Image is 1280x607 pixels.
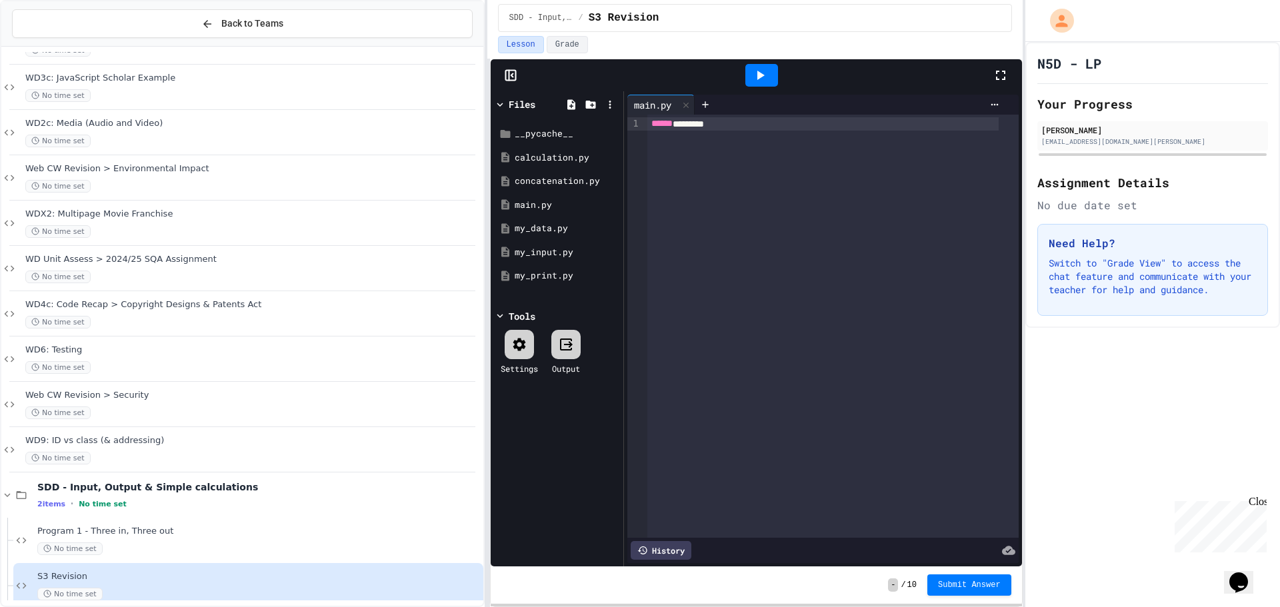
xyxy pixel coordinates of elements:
[71,498,73,509] span: •
[1037,95,1268,113] h2: Your Progress
[25,344,481,356] span: WD6: Testing
[25,435,481,446] span: WD9: ID vs class (& addressing)
[1041,137,1264,147] div: [EMAIL_ADDRESS][DOMAIN_NAME][PERSON_NAME]
[515,151,619,165] div: calculation.py
[37,542,103,555] span: No time set
[547,36,588,53] button: Grade
[515,199,619,212] div: main.py
[25,361,91,374] span: No time set
[515,175,619,188] div: concatenation.py
[5,5,92,85] div: Chat with us now!Close
[1036,5,1077,36] div: My Account
[25,135,91,147] span: No time set
[498,36,544,53] button: Lesson
[37,500,65,508] span: 2 items
[221,17,283,31] span: Back to Teams
[25,316,91,328] span: No time set
[579,13,583,23] span: /
[37,526,481,537] span: Program 1 - Three in, Three out
[25,390,481,401] span: Web CW Revision > Security
[515,222,619,235] div: my_data.py
[37,588,103,600] span: No time set
[37,481,481,493] span: SDD - Input, Output & Simple calculations
[1037,173,1268,192] h2: Assignment Details
[1224,554,1267,594] iframe: chat widget
[1037,197,1268,213] div: No due date set
[589,10,659,26] span: S3 Revision
[12,9,473,38] button: Back to Teams
[25,406,91,419] span: No time set
[25,254,481,265] span: WD Unit Assess > 2024/25 SQA Assignment
[37,571,481,582] span: S3 Revision
[1169,496,1267,552] iframe: chat widget
[1049,257,1257,297] p: Switch to "Grade View" to access the chat feature and communicate with your teacher for help and ...
[79,500,127,508] span: No time set
[25,271,91,283] span: No time set
[25,118,481,129] span: WD2c: Media (Audio and Video)
[515,127,619,141] div: __pycache__
[1041,124,1264,136] div: [PERSON_NAME]
[25,452,91,464] span: No time set
[25,89,91,102] span: No time set
[515,269,619,283] div: my_print.py
[1049,235,1257,251] h3: Need Help?
[25,180,91,193] span: No time set
[25,209,481,220] span: WDX2: Multipage Movie Franchise
[515,246,619,259] div: my_input.py
[25,225,91,238] span: No time set
[1037,54,1101,73] h1: N5D - LP
[25,163,481,175] span: Web CW Revision > Environmental Impact
[25,73,481,84] span: WD3c: JavaScript Scholar Example
[509,13,573,23] span: SDD - Input, Output & Simple calculations
[25,299,481,310] span: WD4c: Code Recap > Copyright Designs & Patents Act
